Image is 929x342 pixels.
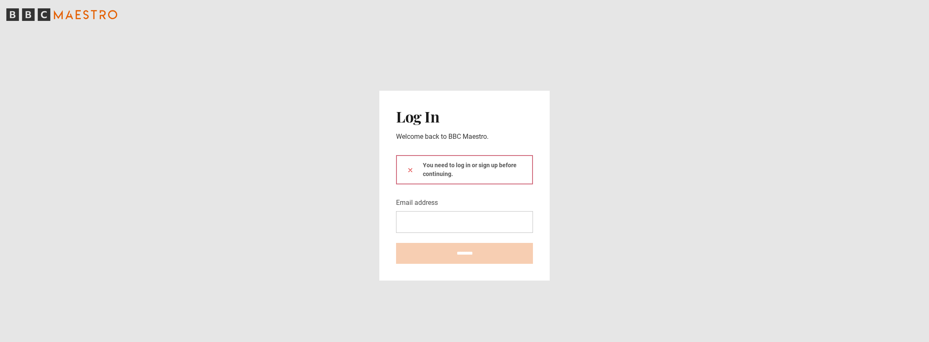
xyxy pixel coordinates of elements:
[396,107,533,125] h2: Log In
[6,8,117,21] svg: BBC Maestro
[396,155,533,184] div: You need to log in or sign up before continuing.
[396,132,533,142] p: Welcome back to BBC Maestro.
[396,198,438,208] label: Email address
